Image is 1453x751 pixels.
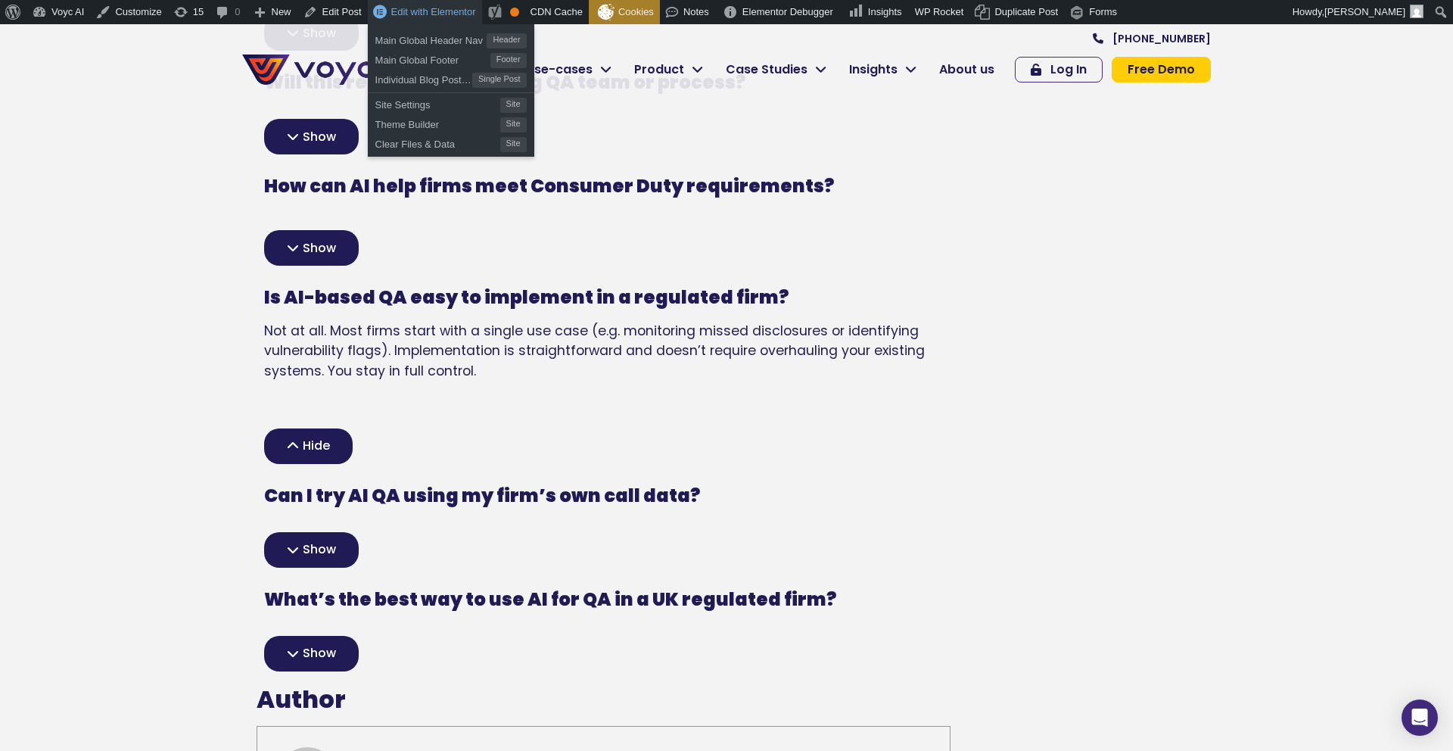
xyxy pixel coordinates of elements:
[264,285,789,310] b: Is AI-based QA easy to implement in a regulated firm?
[487,33,526,48] span: Header
[634,61,684,79] span: Product
[257,685,951,714] h2: Author
[368,132,534,152] a: Clear Files & DataSite
[368,48,534,68] a: Main Global FooterFooter
[264,532,359,568] div: Show
[1128,64,1195,76] span: Free Demo
[490,53,527,68] span: Footer
[264,322,925,380] span: Not at all. Most firms start with a single use case (e.g. monitoring missed disclosures or identi...
[264,173,835,198] b: How can AI help firms meet Consumer Duty requirements?
[242,55,375,85] img: voyc-full-logo
[375,132,500,152] span: Clear Files & Data
[303,647,336,659] span: Show
[264,587,837,612] b: What’s the best way to use AI for QA in a UK regulated firm?
[1402,700,1438,736] div: Open Intercom Messenger
[303,131,336,143] span: Show
[515,55,623,85] a: Use-cases
[928,55,1006,85] a: About us
[264,483,701,508] b: Can I try AI QA using my firm’s own call data?
[264,636,359,672] div: Show
[526,61,593,79] span: Use-cases
[368,93,534,113] a: Site SettingsSite
[368,29,534,48] a: Main Global Header NavHeader
[849,61,898,79] span: Insights
[303,440,330,452] span: Hide
[500,117,527,132] span: Site
[714,55,838,85] a: Case Studies
[510,8,519,17] div: OK
[726,61,807,79] span: Case Studies
[868,6,902,17] span: Insights
[264,230,359,266] div: Show
[838,55,928,85] a: Insights
[375,93,500,113] span: Site Settings
[1093,33,1211,44] a: [PHONE_NUMBER]
[375,29,487,48] span: Main Global Header Nav
[264,119,359,154] div: Show
[1112,57,1211,83] a: Free Demo
[303,544,336,556] span: Show
[375,48,490,68] span: Main Global Footer
[1015,57,1103,83] a: Log In
[368,113,534,132] a: Theme BuilderSite
[472,73,527,88] span: Single Post
[500,98,527,113] span: Site
[368,68,534,88] a: Individual Blog Post TemplateSingle Post
[939,61,994,79] span: About us
[264,428,353,464] div: Hide
[391,6,476,17] span: Edit with Elementor
[500,137,527,152] span: Site
[1112,33,1211,44] span: [PHONE_NUMBER]
[1050,64,1087,76] span: Log In
[375,68,472,88] span: Individual Blog Post Template
[623,55,714,85] a: Product
[303,242,336,254] span: Show
[375,113,500,132] span: Theme Builder
[1324,6,1405,17] span: [PERSON_NAME]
